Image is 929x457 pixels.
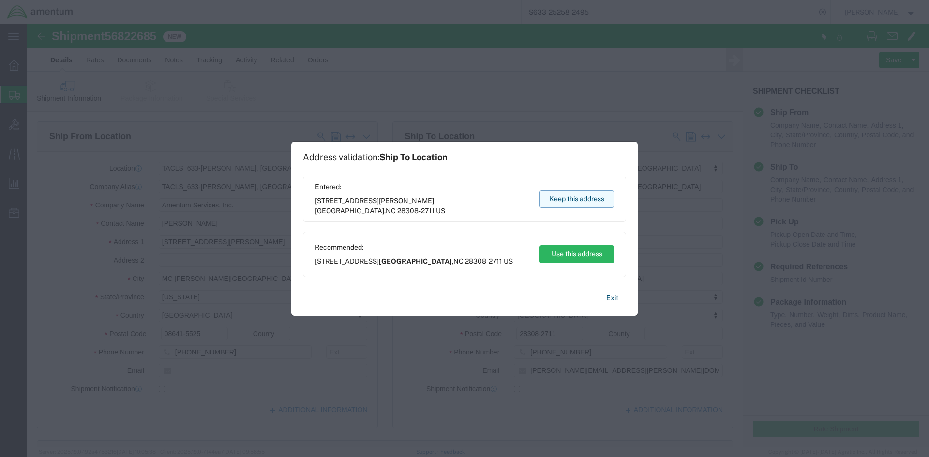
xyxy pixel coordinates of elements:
button: Use this address [539,245,614,263]
span: US [504,257,513,265]
span: [STREET_ADDRESS] , [315,196,530,216]
span: NC [453,257,464,265]
span: US [436,207,445,215]
span: Entered: [315,182,530,192]
h1: Address validation: [303,152,448,162]
span: [GEOGRAPHIC_DATA] [379,257,452,265]
span: [STREET_ADDRESS] , [315,256,513,266]
span: Recommended: [315,242,513,252]
span: 28308-2711 [465,257,502,265]
span: 28308-2711 [397,207,435,215]
button: Exit [599,290,626,307]
span: Ship To Location [379,152,448,162]
span: NC [386,207,396,215]
button: Keep this address [539,190,614,208]
span: [PERSON_NAME][GEOGRAPHIC_DATA] [315,197,434,215]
